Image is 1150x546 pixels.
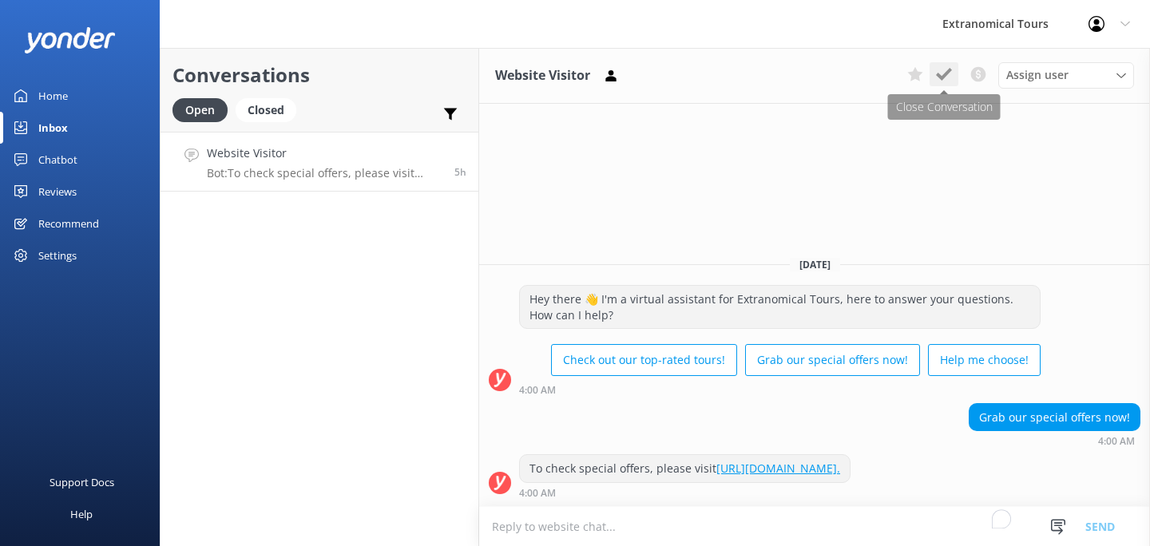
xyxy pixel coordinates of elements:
[998,62,1134,88] div: Assign User
[172,98,228,122] div: Open
[172,101,236,118] a: Open
[519,489,556,498] strong: 4:00 AM
[172,60,466,90] h2: Conversations
[38,80,68,112] div: Home
[70,498,93,530] div: Help
[207,166,442,180] p: Bot: To check special offers, please visit [URL][DOMAIN_NAME].
[519,386,556,395] strong: 4:00 AM
[745,344,920,376] button: Grab our special offers now!
[969,435,1140,446] div: Sep 22 2025 01:00pm (UTC -07:00) America/Tijuana
[716,461,840,476] a: [URL][DOMAIN_NAME].
[24,27,116,53] img: yonder-white-logo.png
[520,286,1040,328] div: Hey there 👋 I'm a virtual assistant for Extranomical Tours, here to answer your questions. How ca...
[495,65,590,86] h3: Website Visitor
[519,487,851,498] div: Sep 22 2025 01:00pm (UTC -07:00) America/Tijuana
[236,98,296,122] div: Closed
[38,239,77,271] div: Settings
[38,112,68,144] div: Inbox
[161,132,478,192] a: Website VisitorBot:To check special offers, please visit [URL][DOMAIN_NAME].5h
[1006,66,1069,84] span: Assign user
[551,344,737,376] button: Check out our top-rated tours!
[207,144,442,162] h4: Website Visitor
[236,101,304,118] a: Closed
[454,165,466,179] span: Sep 22 2025 01:00pm (UTC -07:00) America/Tijuana
[479,507,1150,546] textarea: To enrich screen reader interactions, please activate Accessibility in Grammarly extension settings
[1098,437,1135,446] strong: 4:00 AM
[38,208,99,239] div: Recommend
[38,176,77,208] div: Reviews
[520,455,850,482] div: To check special offers, please visit
[790,258,840,271] span: [DATE]
[970,404,1140,431] div: Grab our special offers now!
[50,466,114,498] div: Support Docs
[519,384,1041,395] div: Sep 22 2025 01:00pm (UTC -07:00) America/Tijuana
[928,344,1041,376] button: Help me choose!
[38,144,77,176] div: Chatbot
